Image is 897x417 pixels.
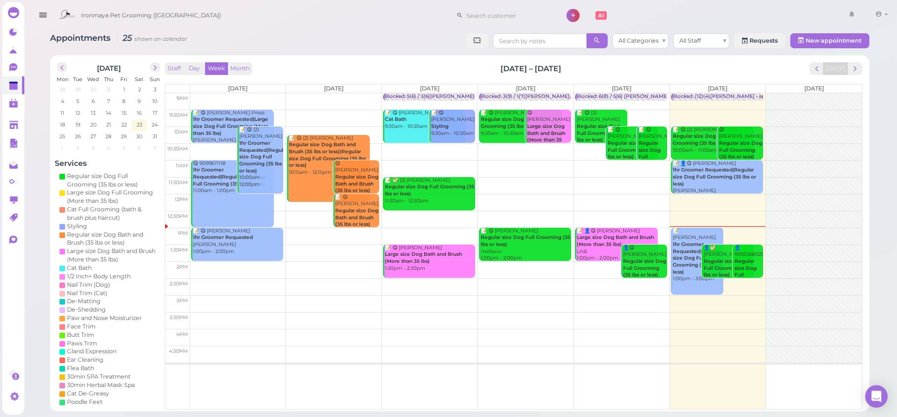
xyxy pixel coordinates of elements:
span: [DATE] [228,85,248,92]
a: Requests [734,33,786,48]
b: Regular size Dog Full Grooming (35 lbs or less) [673,133,735,146]
button: prev [809,62,824,75]
div: 📝 ✅ (2) [PERSON_NAME] 11:30am - 12:30pm [384,177,475,205]
div: 30min SPA Treatment [67,372,131,381]
div: 👤😋 [PERSON_NAME] 1:30pm - 2:30pm [623,245,667,286]
div: Nail Trim (Dog) [67,281,110,289]
b: Regular size Dog Full Grooming (35 lbs or less) [481,234,570,247]
b: Regular size Dog Full Grooming (35 lbs or less) [704,258,749,278]
span: 10am [174,129,188,135]
b: 1hr Groomer Requested|Large size Dog Full Grooming (More than 35 lbs) [193,116,269,136]
span: 28 [104,132,112,141]
span: 12pm [175,196,188,202]
div: Blocked: 6(8) / 5(6) [PERSON_NAME] Lulu [PERSON_NAME] • [PERSON_NAME] [576,93,775,100]
b: 1hr Groomer Requested|Regular size Dog Full Grooming (35 lbs or less) [673,241,722,275]
span: 11:30am [169,179,188,186]
div: Regular size Dog Bath and Brush (35 lbs or less) [67,231,158,247]
span: 30 [135,132,143,141]
span: 5 [75,97,80,105]
div: 📝 😋 [PERSON_NAME] 10:00am - 11:00am [607,127,658,168]
div: 📝 😋 (2) [PERSON_NAME] 10:00am - 12:00pm [239,127,283,188]
span: 18 [59,120,66,129]
b: Regular size Dog Full Grooming (35 lbs or less) [385,184,474,197]
b: 1hr Groomer Requested|Regular size Dog Full Grooming (35 lbs or less) [193,167,265,186]
h2: [DATE] [97,62,121,73]
div: 📝 😋 [PERSON_NAME] meltpoo 1:00pm - 2:00pm [480,228,571,262]
span: 25 [59,132,66,141]
b: Styling [431,123,448,129]
div: Gland Expression [67,347,117,356]
b: Regular size Dog Full Grooming (35 lbs or less) [577,123,622,143]
div: 📝 👤😋 [PERSON_NAME] [PERSON_NAME] 11:00am - 12:00pm [672,160,763,201]
span: 29 [74,85,82,94]
span: 1 [122,85,126,94]
b: Regular size Dog Full Grooming (35 lbs or less) [481,116,543,129]
div: 📝 [PERSON_NAME] 1:00pm - 3:00pm [672,228,723,283]
span: 11am [176,163,188,169]
span: 1:30pm [170,247,188,253]
i: 25 [118,33,187,43]
div: 😋 [PERSON_NAME] 9:30am - 10:30am [527,110,571,158]
span: 10 [151,97,158,105]
div: 1/2 Inch+ Body Length [67,272,131,281]
span: Fri [120,76,127,82]
b: 1hr Groomer Requested|Regular size Dog Full Grooming (35 lbs or less) [673,167,756,186]
h2: [DATE] – [DATE] [500,63,561,74]
b: Regular size Dog Bath and Brush (35 lbs or less) [335,174,378,194]
input: Search by notes [493,33,587,48]
span: 3:30pm [169,314,188,320]
span: 2pm [176,264,188,270]
b: Regular size Dog Bath and Brush (35 lbs or less) [335,208,378,227]
span: 10:30am [167,146,188,152]
div: De-Matting [67,297,101,305]
div: Cat Full Grooming (bath & brush plus haircut) [67,205,158,222]
span: 24 [151,120,159,129]
button: next [848,62,862,75]
span: [DATE] [804,85,824,92]
b: Regular size Dog Full Grooming (35 lbs or less) [623,258,666,278]
div: 📝 😋 [PERSON_NAME] 9:30am - 10:30am [431,110,475,137]
div: Nail Trim (Cat) [67,289,107,298]
b: 1hr Groomer Requested|Regular size Dog Full Grooming (35 lbs or less) [239,140,288,174]
div: 😋 [PERSON_NAME] 11:00am - 12:00pm [335,160,379,208]
span: [DATE] [420,85,440,92]
span: 9:30am [169,112,188,118]
span: 12:30pm [168,213,188,219]
span: 29 [120,132,128,141]
span: [DATE] [612,85,632,92]
div: 📝 😋 [PERSON_NAME] 9:30am - 10:30am [384,110,466,130]
span: 3 [153,85,157,94]
button: Staff [165,62,184,75]
div: 📝 😋 [PERSON_NAME] 1:30pm - 2:30pm [384,245,475,272]
span: All Staff [679,37,701,44]
div: 😋 [PERSON_NAME] 10:00am - 11:00am [719,127,763,175]
div: De-Shedding [67,305,106,314]
span: 7 [153,144,157,152]
button: next [150,62,160,72]
span: 21 [105,120,112,129]
span: 11 [59,109,65,117]
div: 30min Herbal Mask Spa [67,381,135,389]
span: New appointment [806,37,861,44]
div: Regular size Dog Full Grooming (35 lbs or less) [67,172,158,189]
span: 22 [120,120,128,129]
div: 📝 😋 [PERSON_NAME] 9:30am - 10:30am [480,110,562,137]
div: Large size Dog Full Grooming (More than 35 lbs) [67,188,158,205]
span: 2 [75,144,80,152]
span: [DATE] [516,85,536,92]
span: 26 [74,132,82,141]
div: Cat Bath [67,264,92,272]
span: 5 [122,144,126,152]
h4: Services [55,159,162,168]
span: Wed [87,76,99,82]
div: Styling [67,222,87,231]
div: Blocked: 5(6) / 3(6)[PERSON_NAME] • appointment [384,93,511,100]
div: Large size Dog Bath and Brush (More than 35 lbs) [67,247,158,264]
button: [DATE] [823,62,848,75]
div: 📝 😋 [PERSON_NAME] [PERSON_NAME] 1:00pm - 2:00pm [192,228,283,255]
button: Week [205,62,228,75]
span: 9 [137,97,142,105]
button: Month [228,62,252,75]
span: 6 [137,144,142,152]
span: Mon [57,76,68,82]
